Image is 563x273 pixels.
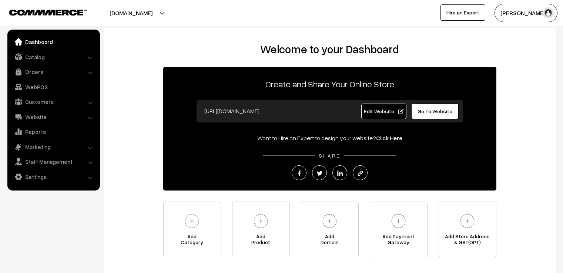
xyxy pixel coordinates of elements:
span: Add Store Address & GST(OPT) [439,233,496,248]
img: plus.svg [319,211,340,231]
a: Catalog [9,50,97,64]
a: Reports [9,125,97,138]
a: Add PaymentGateway [370,202,428,257]
a: AddDomain [301,202,359,257]
button: [DOMAIN_NAME] [84,4,178,22]
img: plus.svg [251,211,271,231]
a: Edit Website [361,104,406,119]
a: Click Here [376,134,402,142]
a: Go To Website [411,104,459,119]
a: Customers [9,95,97,108]
a: Add Store Address& GST(OPT) [439,202,496,257]
img: plus.svg [182,211,202,231]
img: COMMMERCE [9,10,87,15]
img: plus.svg [457,211,477,231]
a: AddProduct [232,202,290,257]
span: Add Category [164,233,221,248]
a: Settings [9,170,97,183]
a: Hire an Expert [440,4,485,21]
span: Add Domain [301,233,358,248]
span: Go To Website [418,108,452,114]
span: SHARE [315,152,344,159]
img: user [543,7,554,18]
span: Edit Website [364,108,403,114]
a: Dashboard [9,35,97,48]
a: WebPOS [9,80,97,94]
span: Add Payment Gateway [370,233,427,248]
a: Marketing [9,140,97,154]
a: Staff Management [9,155,97,168]
p: Create and Share Your Online Store [163,77,496,91]
div: Want to Hire an Expert to design your website? [163,134,496,142]
a: AddCategory [163,202,221,257]
h2: Welcome to your Dashboard [111,43,548,56]
span: Add Product [232,233,289,248]
button: [PERSON_NAME] [495,4,557,22]
img: plus.svg [388,211,409,231]
a: Website [9,110,97,124]
a: COMMMERCE [9,7,74,16]
a: Orders [9,65,97,78]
